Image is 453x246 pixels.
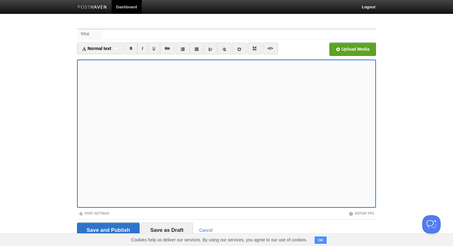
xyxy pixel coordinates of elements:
[315,236,327,244] button: OK
[165,46,170,51] del: Str
[141,223,193,238] input: Save as Draft
[78,5,107,10] img: Posthaven-bar
[77,223,140,238] input: Save and Publish
[82,46,111,51] span: Normal text
[125,234,313,246] span: Cookies help us deliver our services. By using our services, you agree to our use of cookies.
[199,228,213,233] a: Cancel
[252,46,257,51] img: pagebreak-icon.png
[160,43,175,54] a: Str
[137,43,148,54] a: I
[349,212,374,215] a: Editor Tips
[422,215,441,234] iframe: Help Scout Beacon - Open
[77,29,102,39] label: Title
[148,43,160,54] a: U
[79,212,109,215] a: Post Settings
[263,43,278,54] a: </>
[125,43,137,54] a: B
